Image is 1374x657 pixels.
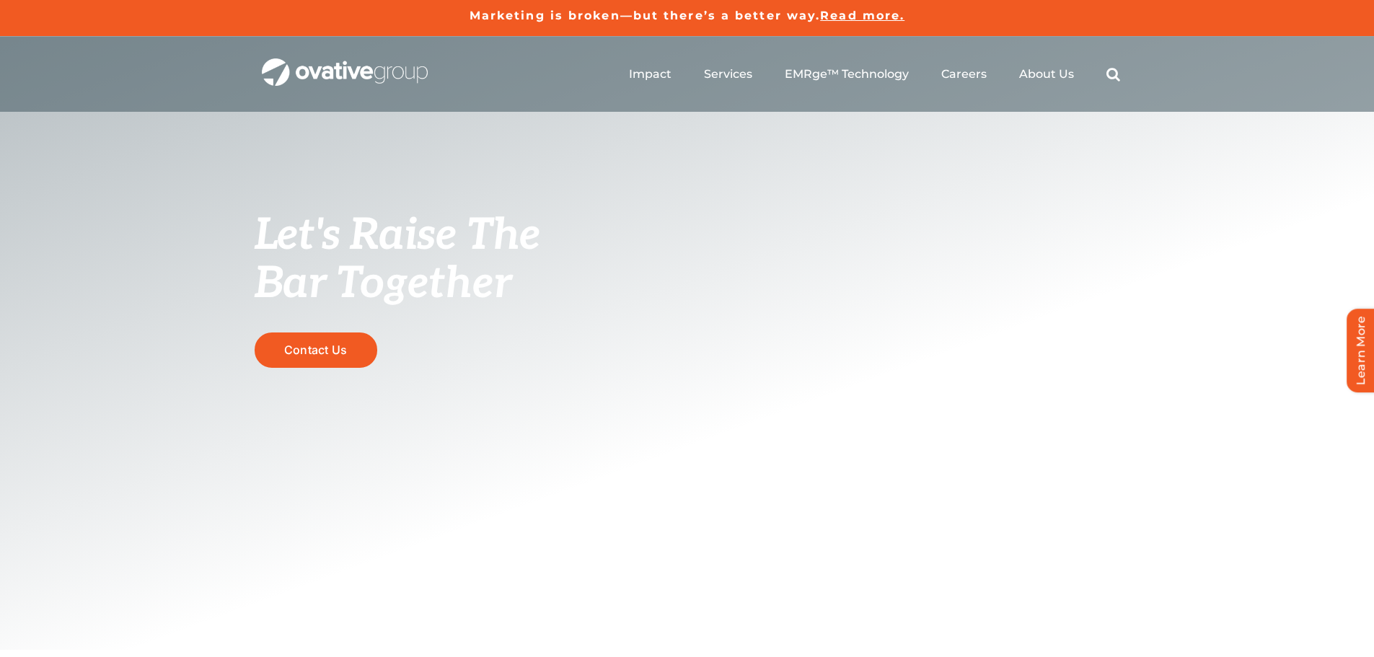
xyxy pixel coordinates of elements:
[1019,67,1074,81] a: About Us
[629,51,1120,97] nav: Menu
[941,67,987,81] a: Careers
[255,258,511,310] span: Bar Together
[820,9,904,22] a: Read more.
[785,67,909,81] a: EMRge™ Technology
[629,67,671,81] a: Impact
[262,57,428,71] a: OG_Full_horizontal_WHT
[1106,67,1120,81] a: Search
[255,332,377,368] a: Contact Us
[284,343,347,357] span: Contact Us
[255,210,541,262] span: Let's Raise The
[470,9,821,22] a: Marketing is broken—but there’s a better way.
[704,67,752,81] a: Services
